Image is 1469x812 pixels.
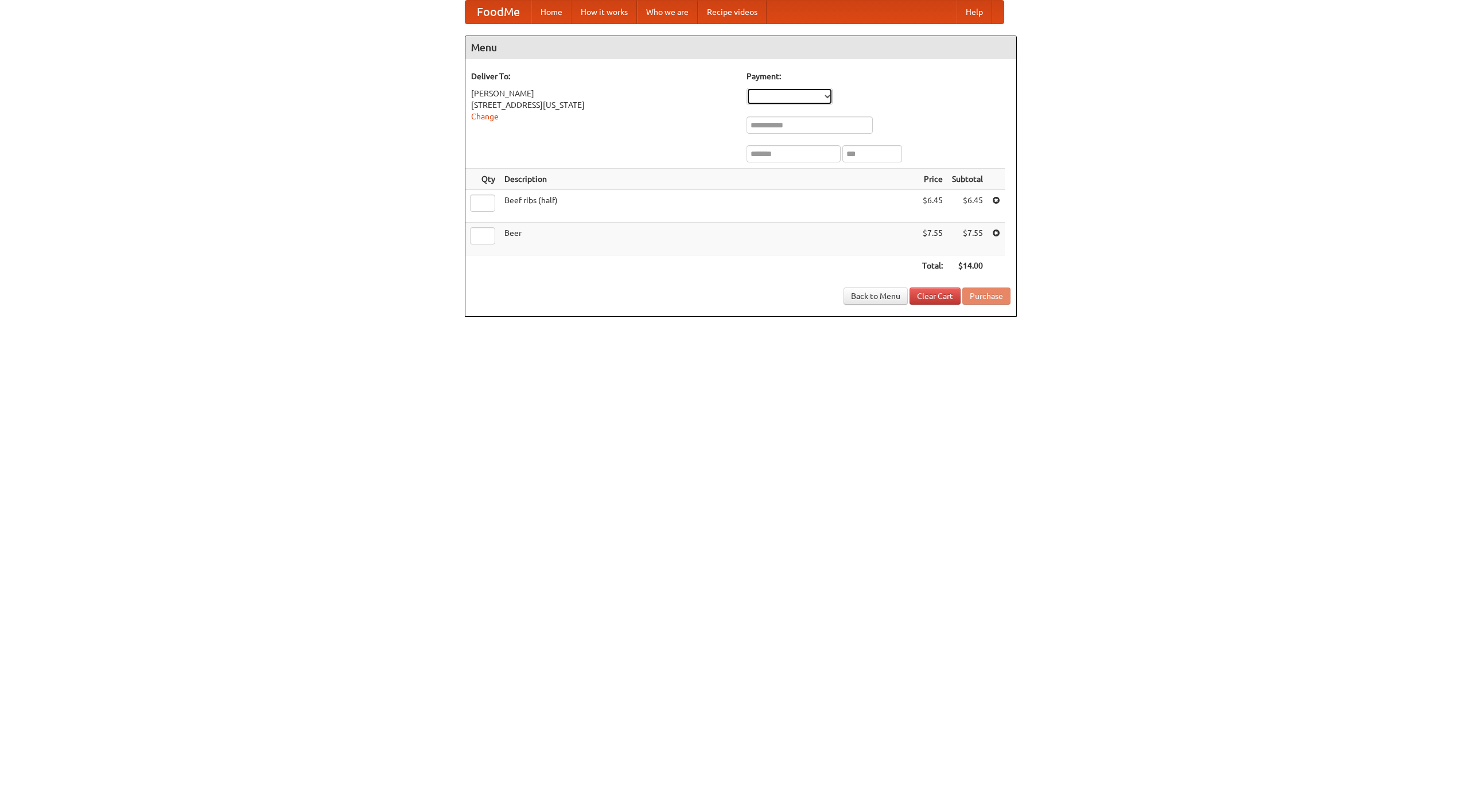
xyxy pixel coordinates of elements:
[947,169,988,190] th: Subtotal
[747,71,1011,82] h5: Payment:
[531,1,572,24] a: Home
[471,99,735,111] div: [STREET_ADDRESS][US_STATE]
[910,287,961,305] a: Clear Cart
[471,71,735,82] h5: Deliver To:
[500,223,918,255] td: Beer
[471,112,499,121] a: Change
[572,1,637,24] a: How it works
[947,190,988,223] td: $6.45
[500,190,918,223] td: Beef ribs (half)
[500,169,918,190] th: Description
[844,287,908,305] a: Back to Menu
[962,287,1011,305] button: Purchase
[471,88,735,99] div: [PERSON_NAME]
[698,1,767,24] a: Recipe videos
[918,223,947,255] td: $7.55
[918,190,947,223] td: $6.45
[918,169,947,190] th: Price
[918,255,947,277] th: Total:
[957,1,992,24] a: Help
[465,1,531,24] a: FoodMe
[637,1,698,24] a: Who we are
[947,255,988,277] th: $14.00
[947,223,988,255] td: $7.55
[465,169,500,190] th: Qty
[465,36,1016,59] h4: Menu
